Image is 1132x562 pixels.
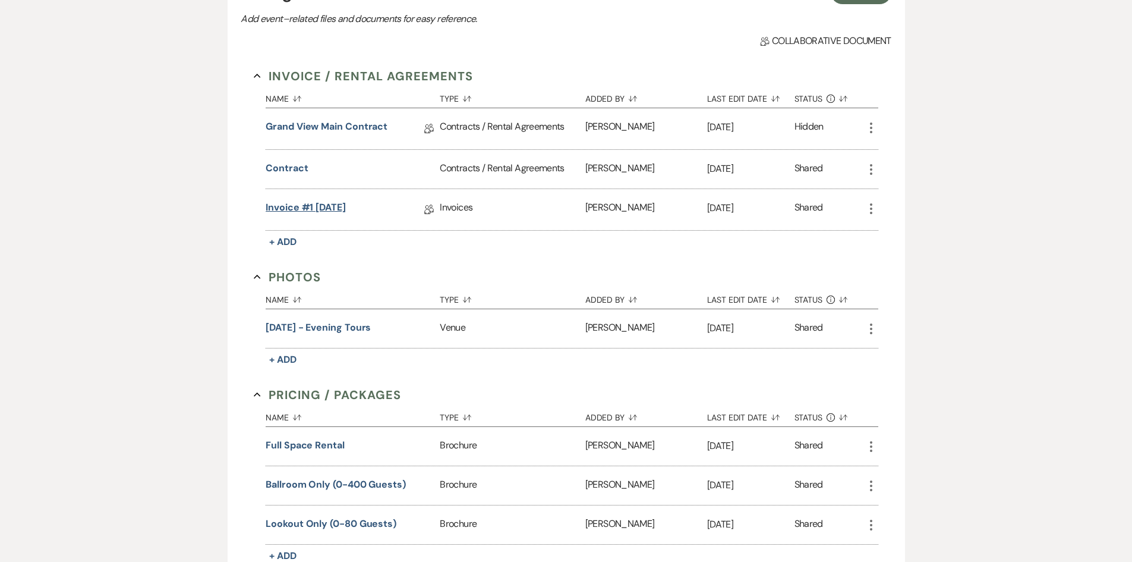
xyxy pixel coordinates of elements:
[266,404,440,426] button: Name
[266,517,396,531] button: Lookout Only (0-80 guests)
[440,404,585,426] button: Type
[440,85,585,108] button: Type
[585,404,707,426] button: Added By
[585,466,707,505] div: [PERSON_NAME]
[254,386,401,404] button: Pricing / Packages
[269,236,297,248] span: + Add
[794,478,823,494] div: Shared
[707,478,794,493] p: [DATE]
[760,34,891,48] span: Collaborative document
[794,321,823,337] div: Shared
[440,189,585,230] div: Invoices
[254,67,473,85] button: Invoice / Rental Agreements
[585,286,707,309] button: Added By
[266,200,346,219] a: Invoice #1 [DATE]
[585,427,707,466] div: [PERSON_NAME]
[794,161,823,177] div: Shared
[266,161,308,175] button: Contract
[707,438,794,454] p: [DATE]
[794,85,864,108] button: Status
[794,404,864,426] button: Status
[707,404,794,426] button: Last Edit Date
[440,466,585,505] div: Brochure
[241,11,657,27] p: Add event–related files and documents for easy reference.
[266,85,440,108] button: Name
[254,268,321,286] button: Photos
[794,296,823,304] span: Status
[440,286,585,309] button: Type
[266,351,300,368] button: + Add
[707,200,794,216] p: [DATE]
[794,413,823,422] span: Status
[585,150,707,189] div: [PERSON_NAME]
[266,120,387,138] a: Grand View Main Contract
[707,517,794,532] p: [DATE]
[266,234,300,250] button: + Add
[440,150,585,189] div: Contracts / Rental Agreements
[440,506,585,544] div: Brochure
[794,120,824,138] div: Hidden
[794,95,823,103] span: Status
[266,438,345,453] button: Full Space Rental
[585,85,707,108] button: Added By
[266,478,406,492] button: Ballroom Only (0-400 guests)
[585,506,707,544] div: [PERSON_NAME]
[707,85,794,108] button: Last Edit Date
[794,286,864,309] button: Status
[269,353,297,366] span: + Add
[440,309,585,348] div: Venue
[266,321,371,335] button: [DATE] - Evening Tours
[707,120,794,135] p: [DATE]
[707,286,794,309] button: Last Edit Date
[266,286,440,309] button: Name
[585,108,707,149] div: [PERSON_NAME]
[585,309,707,348] div: [PERSON_NAME]
[440,108,585,149] div: Contracts / Rental Agreements
[585,189,707,230] div: [PERSON_NAME]
[440,427,585,466] div: Brochure
[269,550,297,562] span: + Add
[794,517,823,533] div: Shared
[794,200,823,219] div: Shared
[707,161,794,177] p: [DATE]
[794,438,823,454] div: Shared
[707,321,794,336] p: [DATE]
